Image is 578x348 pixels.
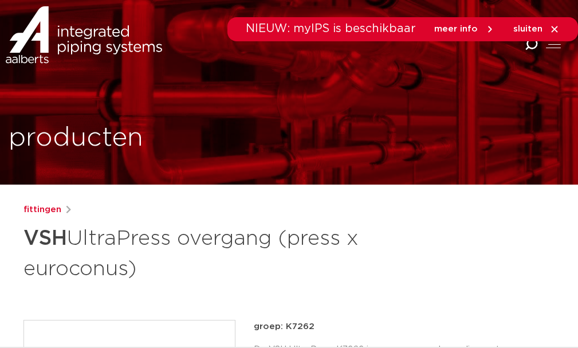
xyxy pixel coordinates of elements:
[434,25,478,33] span: meer info
[9,120,143,157] h1: producten
[23,203,61,217] a: fittingen
[434,24,495,34] a: meer info
[246,23,416,34] span: NIEUW: myIPS is beschikbaar
[23,228,67,249] strong: VSH
[513,25,542,33] span: sluiten
[254,320,555,334] p: groep: K7262
[513,24,560,34] a: sluiten
[23,221,374,283] h1: UltraPress overgang (press x euroconus)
